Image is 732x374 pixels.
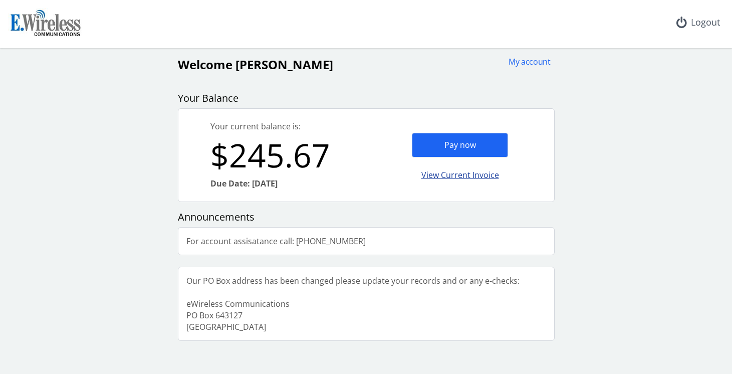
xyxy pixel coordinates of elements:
div: For account assisatance call: [PHONE_NUMBER] [178,228,374,255]
div: $245.67 [210,132,366,178]
span: Announcements [178,210,255,224]
span: Welcome [178,56,232,73]
div: My account [503,56,551,68]
div: Due Date: [DATE] [210,178,366,190]
div: Pay now [412,133,508,157]
div: View Current Invoice [412,163,508,187]
span: Your Balance [178,91,238,105]
span: [PERSON_NAME] [235,56,333,73]
div: Your current balance is: [210,121,366,132]
div: Our PO Box address has been changed please update your records and or any e-checks: eWireless Com... [178,267,528,340]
